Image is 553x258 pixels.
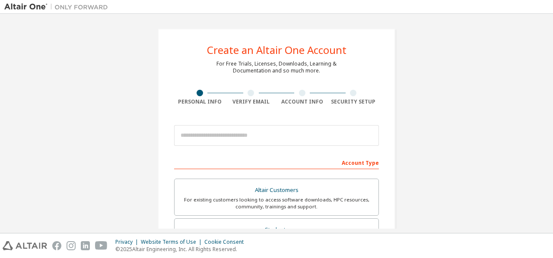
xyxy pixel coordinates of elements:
div: For Free Trials, Licenses, Downloads, Learning & Documentation and so much more. [216,60,337,74]
div: Altair Customers [180,184,373,196]
img: Altair One [4,3,112,11]
div: Verify Email [226,98,277,105]
img: youtube.svg [95,241,108,250]
p: © 2025 Altair Engineering, Inc. All Rights Reserved. [115,245,249,253]
div: Privacy [115,239,141,245]
div: Security Setup [328,98,379,105]
div: Account Info [276,98,328,105]
div: Students [180,224,373,236]
img: altair_logo.svg [3,241,47,250]
img: instagram.svg [67,241,76,250]
div: Account Type [174,155,379,169]
div: Cookie Consent [204,239,249,245]
div: Create an Altair One Account [207,45,346,55]
img: linkedin.svg [81,241,90,250]
img: facebook.svg [52,241,61,250]
div: Website Terms of Use [141,239,204,245]
div: For existing customers looking to access software downloads, HPC resources, community, trainings ... [180,196,373,210]
div: Personal Info [174,98,226,105]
